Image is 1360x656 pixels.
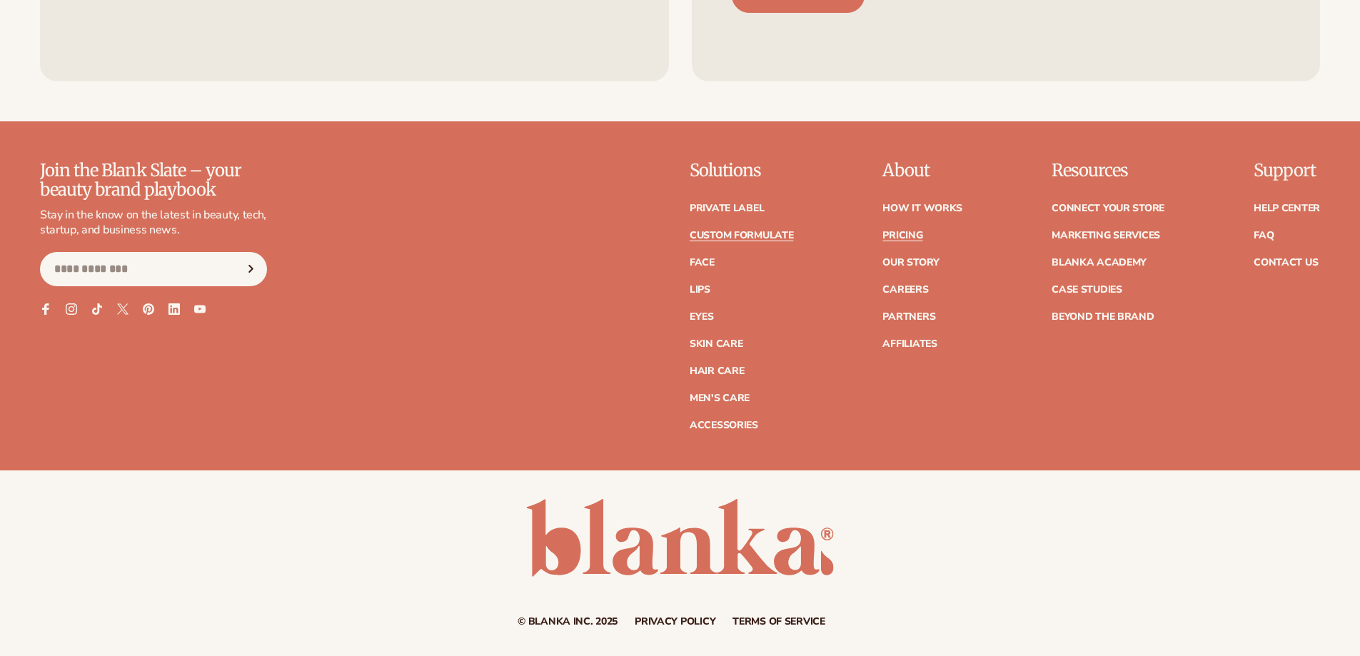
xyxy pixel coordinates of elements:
a: Help Center [1254,203,1320,213]
p: About [882,161,962,180]
a: Our Story [882,258,939,268]
a: Careers [882,285,928,295]
a: Connect your store [1052,203,1164,213]
a: Eyes [690,312,714,322]
p: Support [1254,161,1320,180]
a: Private label [690,203,764,213]
p: Join the Blank Slate – your beauty brand playbook [40,161,267,199]
p: Resources [1052,161,1164,180]
p: Solutions [690,161,794,180]
a: FAQ [1254,231,1274,241]
a: Blanka Academy [1052,258,1147,268]
a: Marketing services [1052,231,1160,241]
a: Custom formulate [690,231,794,241]
a: Lips [690,285,710,295]
a: Contact Us [1254,258,1318,268]
a: How It Works [882,203,962,213]
a: Affiliates [882,339,937,349]
a: Case Studies [1052,285,1122,295]
a: Face [690,258,715,268]
a: Skin Care [690,339,742,349]
a: Terms of service [732,617,825,627]
button: Subscribe [235,252,266,286]
small: © Blanka Inc. 2025 [518,615,618,628]
a: Partners [882,312,935,322]
a: Privacy policy [635,617,715,627]
a: Pricing [882,231,922,241]
a: Men's Care [690,393,750,403]
a: Accessories [690,420,758,430]
a: Beyond the brand [1052,312,1154,322]
p: Stay in the know on the latest in beauty, tech, startup, and business news. [40,208,267,238]
a: Hair Care [690,366,744,376]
